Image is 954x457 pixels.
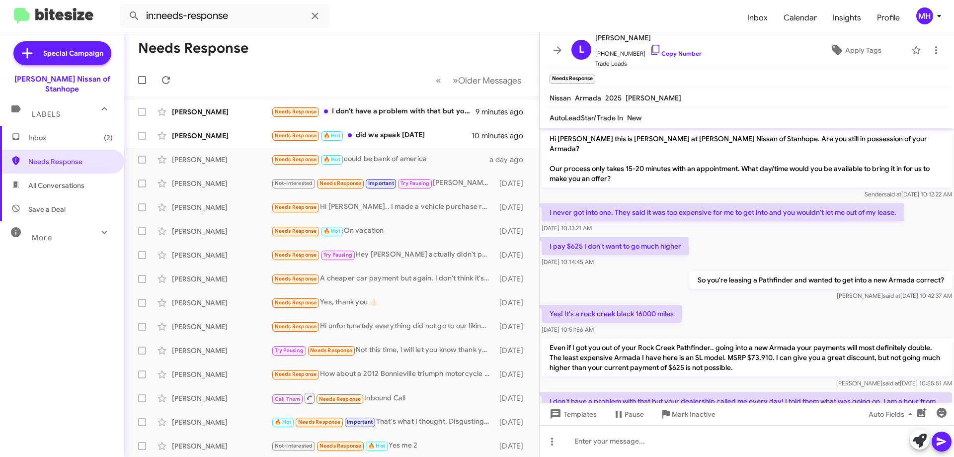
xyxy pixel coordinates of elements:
[319,180,362,186] span: Needs Response
[627,113,641,122] span: New
[271,321,494,332] div: Hi unfortunately everything did not go to our liking otherwise we would have already bought a car...
[298,419,340,425] span: Needs Response
[595,59,702,69] span: Trade Leads
[494,179,531,188] div: [DATE]
[271,392,494,404] div: Inbound Call
[542,326,594,333] span: [DATE] 10:51:56 AM
[120,4,329,28] input: Search
[672,405,715,423] span: Mark Inactive
[172,322,271,332] div: [PERSON_NAME]
[548,405,597,423] span: Templates
[271,249,494,261] div: Hey [PERSON_NAME] actually didn't put in for a vehicle. I don't know where anyone got that from. ...
[869,3,908,32] span: Profile
[319,443,362,449] span: Needs Response
[275,299,317,306] span: Needs Response
[436,74,441,87] span: «
[542,237,689,255] p: I pay $625 I don't want to go much higher
[605,93,622,102] span: 2025
[275,347,304,354] span: Try Pausing
[542,224,592,232] span: [DATE] 10:13:21 AM
[542,339,952,376] p: Even if I got you out of your Rock Creek Pathfinder.. going into a new Armada your payments will ...
[275,156,317,163] span: Needs Response
[172,298,271,308] div: [PERSON_NAME]
[776,3,825,32] a: Calendar
[172,369,271,379] div: [PERSON_NAME]
[542,392,952,430] p: I don't have a problem with that but your dealership called me every day! I told them what was go...
[310,347,352,354] span: Needs Response
[837,292,952,299] span: [PERSON_NAME] [DATE] 10:42:37 AM
[447,70,527,91] button: Next
[550,75,595,84] small: Needs Response
[865,190,952,198] span: Sender [DATE] 10:12:22 AM
[172,131,271,141] div: [PERSON_NAME]
[453,74,458,87] span: »
[13,41,111,65] a: Special Campaign
[494,346,531,356] div: [DATE]
[32,110,61,119] span: Labels
[494,322,531,332] div: [DATE]
[494,369,531,379] div: [DATE]
[28,181,84,190] span: All Conversations
[652,405,723,423] button: Mark Inactive
[804,41,906,59] button: Apply Tags
[275,396,301,402] span: Call Them
[550,93,571,102] span: Nissan
[575,93,601,102] span: Armada
[271,201,494,213] div: Hi [PERSON_NAME].. I made a vehicle purchase recently. Respectfully, put me on your DNC .. no lon...
[542,305,682,323] p: Yes! It's a rock creek black 16000 miles
[32,233,52,242] span: More
[605,405,652,423] button: Pause
[494,274,531,284] div: [DATE]
[275,180,313,186] span: Not-Interested
[739,3,776,32] a: Inbox
[368,180,394,186] span: Important
[275,371,317,377] span: Needs Response
[271,106,476,117] div: I don't have a problem with that but your dealership called me every day! I told them what was go...
[430,70,527,91] nav: Page navigation example
[489,155,531,165] div: a day ago
[271,225,494,237] div: On vacation
[540,405,605,423] button: Templates
[271,178,494,189] div: [PERSON_NAME] had been good in your service department
[690,271,952,289] p: So you're leasing a Pathfinder and wanted to get into a new Armada correct?
[494,202,531,212] div: [DATE]
[271,440,494,452] div: Yes me 2
[275,132,317,139] span: Needs Response
[271,345,494,356] div: Not this time, l will let you know thank you anyway.
[28,157,113,167] span: Needs Response
[626,93,681,102] span: [PERSON_NAME]
[271,368,494,380] div: How about a 2012 Bonnieville triumph motorcycle mint condition
[172,441,271,451] div: [PERSON_NAME]
[595,32,702,44] span: [PERSON_NAME]
[275,252,317,258] span: Needs Response
[323,156,340,163] span: 🔥 Hot
[323,132,340,139] span: 🔥 Hot
[494,417,531,427] div: [DATE]
[275,204,317,210] span: Needs Response
[494,226,531,236] div: [DATE]
[579,42,584,58] span: L
[275,108,317,115] span: Needs Response
[494,441,531,451] div: [DATE]
[494,298,531,308] div: [DATE]
[550,113,623,122] span: AutoLeadStar/Trade In
[172,346,271,356] div: [PERSON_NAME]
[595,44,702,59] span: [PHONE_NUMBER]
[172,393,271,403] div: [PERSON_NAME]
[138,40,248,56] h1: Needs Response
[172,417,271,427] div: [PERSON_NAME]
[458,75,521,86] span: Older Messages
[476,107,531,117] div: 9 minutes ago
[861,405,924,423] button: Auto Fields
[542,203,904,221] p: I never got into one. They said it was too expensive for me to get into and you wouldn't let me o...
[908,7,943,24] button: MH
[430,70,447,91] button: Previous
[271,416,494,428] div: That's what I thought. Disgusting Service Would never do biz with [PERSON_NAME] dealerships again
[883,292,900,299] span: said at
[275,419,292,425] span: 🔥 Hot
[825,3,869,32] a: Insights
[472,131,531,141] div: 10 minutes ago
[28,204,66,214] span: Save a Deal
